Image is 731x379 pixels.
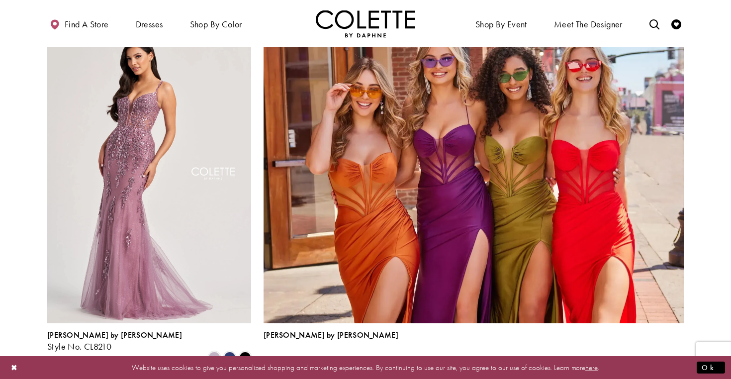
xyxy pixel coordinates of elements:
img: Colette by Daphne [316,10,415,37]
span: Shop By Event [473,10,530,37]
a: Find a store [47,10,111,37]
i: Heather [208,352,220,364]
div: Colette by Daphne Style No. CL8210 [47,331,182,352]
a: Check Wishlist [669,10,684,37]
button: Close Dialog [6,359,23,376]
a: Meet the designer [551,10,625,37]
span: Shop By Event [475,19,527,29]
span: Shop by color [187,10,245,37]
span: [PERSON_NAME] by [PERSON_NAME] [264,330,398,340]
span: Meet the designer [554,19,623,29]
i: Navy Blue [224,352,236,364]
span: Dresses [136,19,163,29]
span: Find a store [65,19,109,29]
span: Shop by color [190,19,242,29]
a: Visit Home Page [316,10,415,37]
span: [PERSON_NAME] by [PERSON_NAME] [47,330,182,340]
button: Submit Dialog [697,361,725,374]
p: Website uses cookies to give you personalized shopping and marketing experiences. By continuing t... [72,361,659,374]
a: here [585,362,598,372]
a: Toggle search [647,10,662,37]
span: Dresses [133,10,166,37]
i: Black [239,352,251,364]
a: Visit Colette by Daphne Style No. CL8210 Page [47,27,251,323]
span: Style No. CL8210 [47,341,111,352]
